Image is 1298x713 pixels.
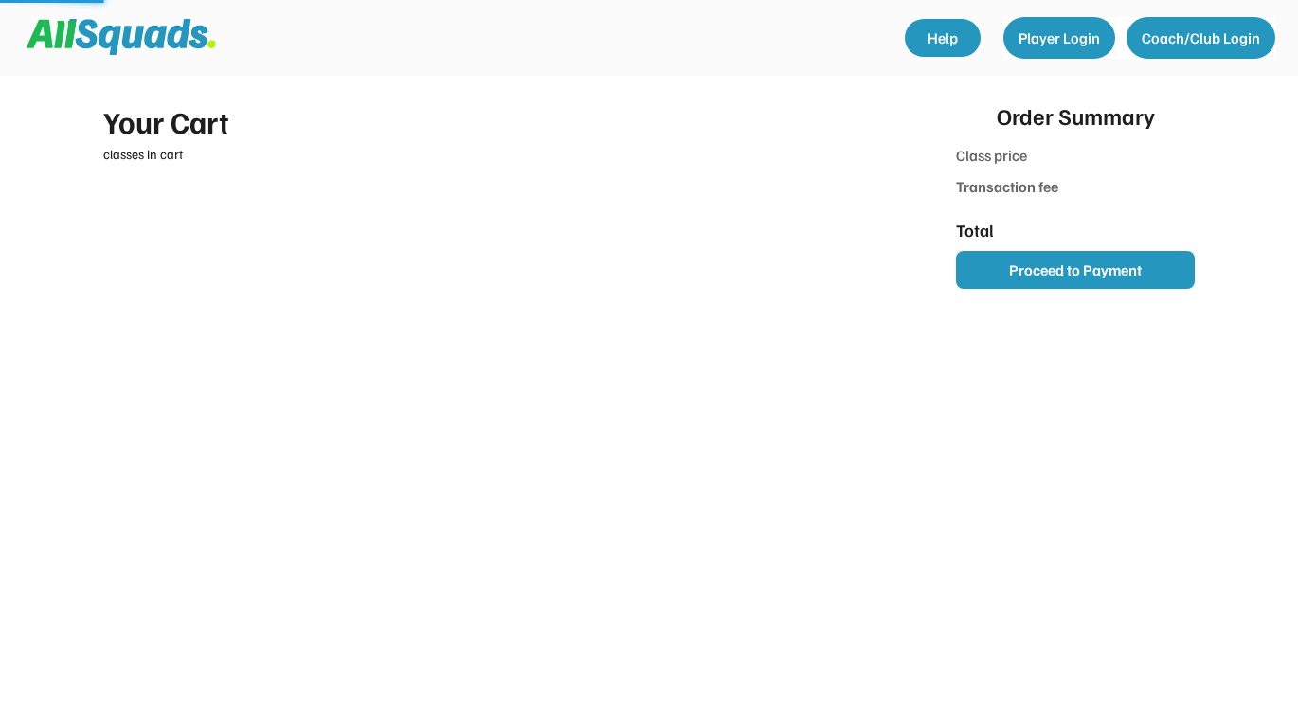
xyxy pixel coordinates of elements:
button: Player Login [1003,17,1115,59]
button: Proceed to Payment [956,251,1195,289]
div: Class price [956,144,1061,169]
button: Coach/Club Login [1127,17,1275,59]
div: Your Cart [103,98,888,144]
img: Squad%20Logo.svg [27,19,216,55]
div: Transaction fee [956,175,1061,198]
div: classes in cart [103,144,888,164]
div: Total [956,218,1061,243]
a: Help [905,19,981,57]
div: Order Summary [997,98,1155,133]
